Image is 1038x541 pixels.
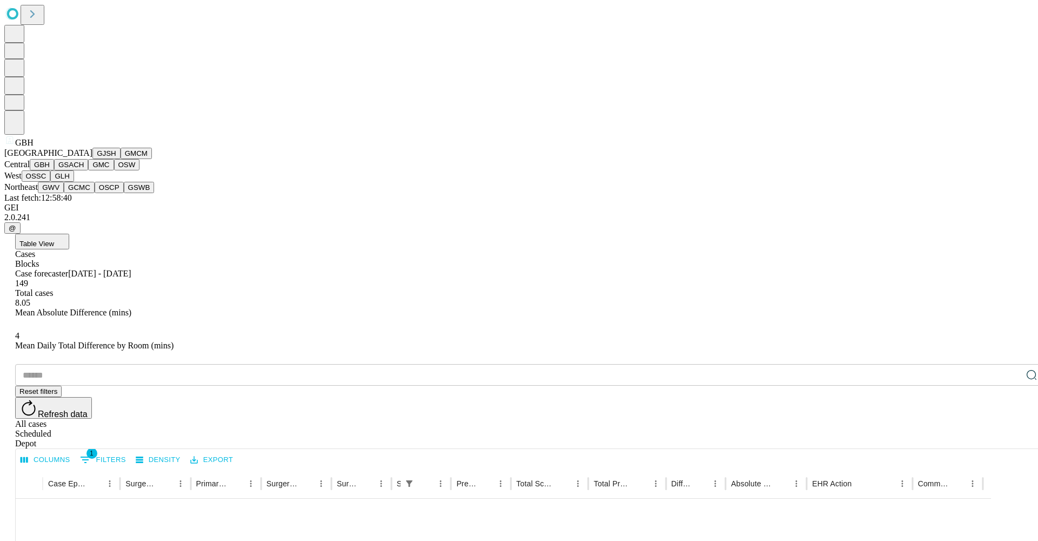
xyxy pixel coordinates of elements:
span: Mean Absolute Difference (mins) [15,308,131,317]
button: GJSH [92,148,121,159]
button: GMCM [121,148,152,159]
button: Export [188,452,236,469]
button: Sort [633,476,648,491]
button: GCMC [64,182,95,193]
button: Menu [173,476,188,491]
button: Sort [693,476,708,491]
button: Refresh data [15,397,92,419]
div: 2.0.241 [4,213,1034,222]
button: Menu [895,476,910,491]
button: Sort [950,476,965,491]
div: Primary Service [196,479,227,488]
button: OSSC [22,170,51,182]
span: 4 [15,331,19,340]
div: 1 active filter [402,476,417,491]
button: @ [4,222,21,234]
span: Mean Daily Total Difference by Room (mins) [15,341,174,350]
button: GMC [88,159,114,170]
button: GBH [30,159,54,170]
div: Predicted In Room Duration [456,479,477,488]
div: Comments [918,479,949,488]
button: Show filters [402,476,417,491]
button: Menu [314,476,329,491]
span: Reset filters [19,387,57,395]
span: 8.05 [15,298,30,307]
button: Menu [243,476,258,491]
button: Sort [158,476,173,491]
button: Select columns [18,452,73,469]
span: Refresh data [38,410,88,419]
div: Surgery Name [267,479,297,488]
button: Sort [478,476,493,491]
button: Sort [418,476,433,491]
button: Sort [87,476,102,491]
div: Surgery Date [337,479,357,488]
span: Northeast [4,182,38,192]
div: Total Scheduled Duration [516,479,554,488]
button: Sort [774,476,789,491]
button: OSW [114,159,140,170]
div: Scheduled In Room Duration [397,479,401,488]
button: Menu [570,476,585,491]
button: Density [133,452,183,469]
div: Difference [671,479,692,488]
div: EHR Action [812,479,851,488]
button: Menu [789,476,804,491]
span: Case forecaster [15,269,68,278]
button: Menu [965,476,980,491]
button: Sort [358,476,374,491]
div: Total Predicted Duration [594,479,631,488]
button: GWV [38,182,64,193]
span: [GEOGRAPHIC_DATA] [4,148,92,157]
button: Menu [708,476,723,491]
button: Sort [228,476,243,491]
button: Show filters [77,451,129,469]
span: GBH [15,138,34,147]
button: Sort [298,476,314,491]
div: Absolute Difference [731,479,773,488]
button: GSACH [54,159,88,170]
div: Case Epic Id [48,479,86,488]
span: West [4,171,22,180]
button: Menu [374,476,389,491]
button: OSCP [95,182,124,193]
button: Sort [853,476,868,491]
span: Table View [19,240,54,248]
span: 1 [86,448,97,459]
button: Menu [102,476,117,491]
button: Menu [493,476,508,491]
button: Sort [555,476,570,491]
span: Total cases [15,288,53,298]
button: Menu [433,476,448,491]
div: GEI [4,203,1034,213]
span: Last fetch: 12:58:40 [4,193,72,202]
button: Reset filters [15,386,62,397]
span: Central [4,160,30,169]
button: Menu [648,476,663,491]
span: 149 [15,279,28,288]
div: Surgeon Name [125,479,156,488]
button: GLH [50,170,74,182]
button: Table View [15,234,69,249]
button: GSWB [124,182,155,193]
span: @ [9,224,16,232]
span: [DATE] - [DATE] [68,269,131,278]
